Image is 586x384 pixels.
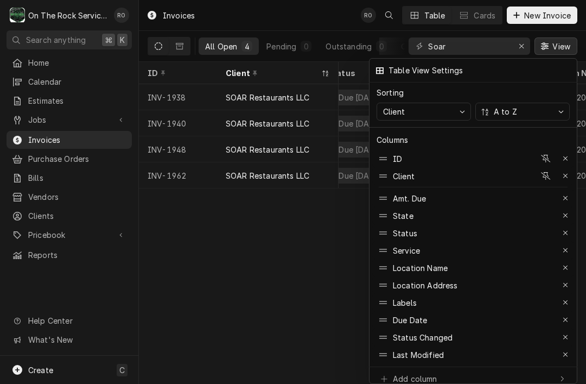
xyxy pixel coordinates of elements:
div: Service [372,242,574,259]
button: A to Z [475,103,570,121]
div: Status [393,228,417,239]
div: Amt. Due [393,193,426,204]
div: Due Date [372,311,574,329]
div: State [372,207,574,224]
div: Client [393,171,415,182]
div: Table View Settings [387,65,463,76]
div: Status Changed [393,332,453,343]
div: Last Modified [393,349,444,361]
div: Sorting [377,87,404,98]
button: Client [377,103,471,121]
div: Service [393,245,420,256]
div: Location Address [372,276,574,294]
div: ID [393,153,402,165]
div: Client [381,106,407,117]
div: Location Address [393,280,458,291]
div: Status [372,224,574,242]
div: Location Name [393,262,448,274]
div: Labels [393,297,417,309]
div: Location Name [372,259,574,276]
div: Status Changed [372,329,574,346]
div: Columns [377,134,408,146]
div: A to Z [492,106,519,117]
div: Labels [372,294,574,311]
div: Last Modified [372,346,574,363]
div: Due Date [393,314,427,326]
div: Amt. Due [372,190,574,207]
div: ID [372,150,574,167]
div: State [393,210,413,222]
div: Client [372,167,574,185]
